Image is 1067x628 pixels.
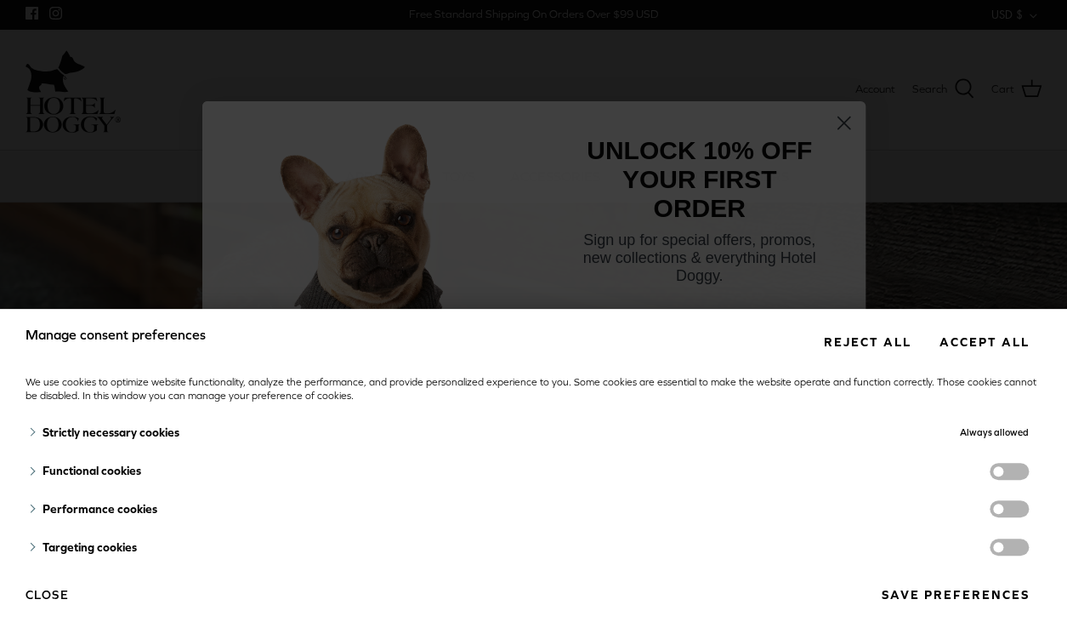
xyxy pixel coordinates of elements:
[26,414,728,453] div: Strictly necessary cookies
[26,580,69,609] button: Close
[26,452,728,490] div: Functional cookies
[990,539,1029,556] label: targeting cookies
[869,579,1041,611] button: Save preferences
[990,500,1029,517] label: performance cookies
[26,375,1041,403] div: We use cookies to optimize website functionality, analyze the performance, and provide personaliz...
[728,414,1029,453] div: Always allowed
[927,326,1041,357] button: Accept all
[960,427,1029,437] span: Always allowed
[26,490,728,528] div: Performance cookies
[26,528,728,567] div: Targeting cookies
[26,327,206,342] span: Manage consent preferences
[990,463,1029,480] label: functionality cookies
[811,326,923,357] button: Reject all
